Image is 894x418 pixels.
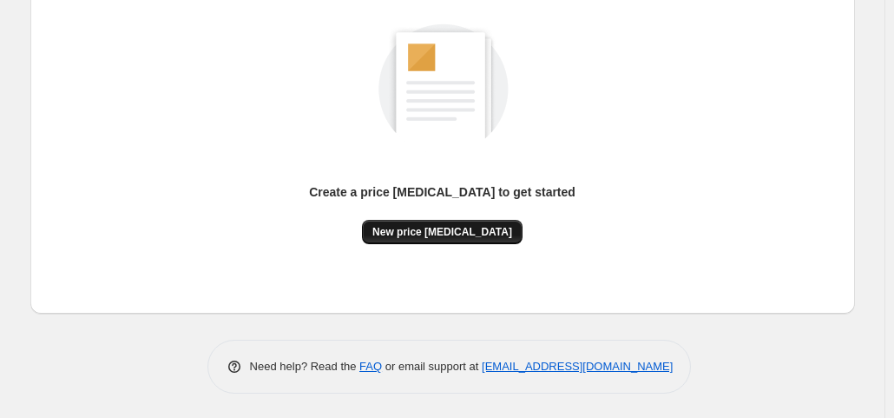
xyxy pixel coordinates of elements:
span: Need help? Read the [250,360,360,373]
a: [EMAIL_ADDRESS][DOMAIN_NAME] [482,360,673,373]
span: New price [MEDICAL_DATA] [372,225,512,239]
button: New price [MEDICAL_DATA] [362,220,523,244]
span: or email support at [382,360,482,373]
a: FAQ [359,360,382,373]
p: Create a price [MEDICAL_DATA] to get started [309,183,575,201]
